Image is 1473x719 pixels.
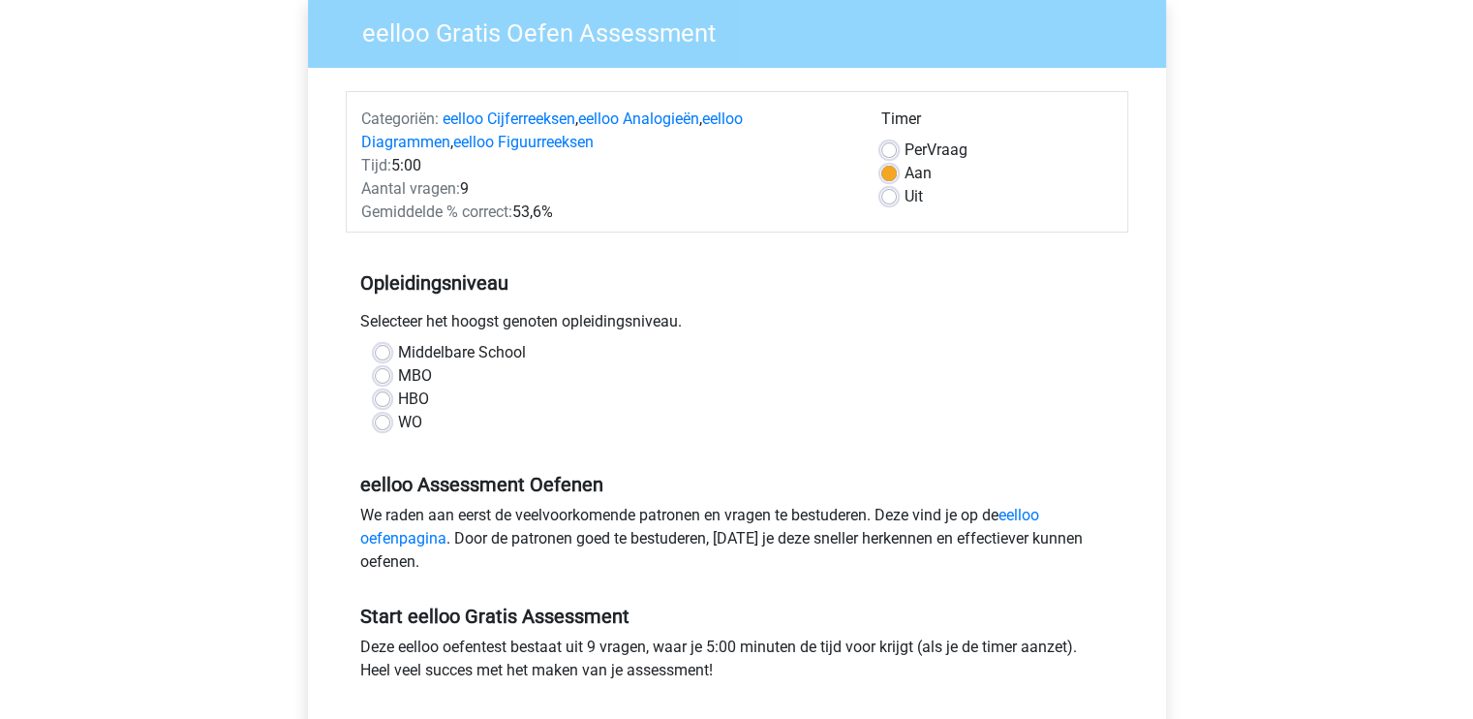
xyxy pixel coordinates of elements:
div: 53,6% [347,201,867,224]
h5: Start eelloo Gratis Assessment [360,605,1114,628]
span: Gemiddelde % correct: [361,203,512,221]
a: eelloo Analogieën [578,109,699,128]
h5: Opleidingsniveau [360,264,1114,302]
label: WO [398,411,422,434]
span: Tijd: [361,156,391,174]
span: Per [905,141,927,159]
span: Aantal vragen: [361,179,460,198]
h3: eelloo Gratis Oefen Assessment [339,11,1151,48]
label: Middelbare School [398,341,526,364]
div: Timer [881,108,1113,139]
label: Uit [905,185,923,208]
span: Categoriën: [361,109,439,128]
label: MBO [398,364,432,388]
div: Selecteer het hoogst genoten opleidingsniveau. [346,310,1128,341]
div: Deze eelloo oefentest bestaat uit 9 vragen, waar je 5:00 minuten de tijd voor krijgt (als je de t... [346,636,1128,690]
div: 5:00 [347,154,867,177]
div: , , , [347,108,867,154]
a: eelloo Figuurreeksen [453,133,594,151]
label: HBO [398,388,429,411]
h5: eelloo Assessment Oefenen [360,473,1114,496]
a: eelloo Cijferreeksen [443,109,575,128]
div: We raden aan eerst de veelvoorkomende patronen en vragen te bestuderen. Deze vind je op de . Door... [346,504,1128,581]
label: Vraag [905,139,967,162]
label: Aan [905,162,932,185]
div: 9 [347,177,867,201]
